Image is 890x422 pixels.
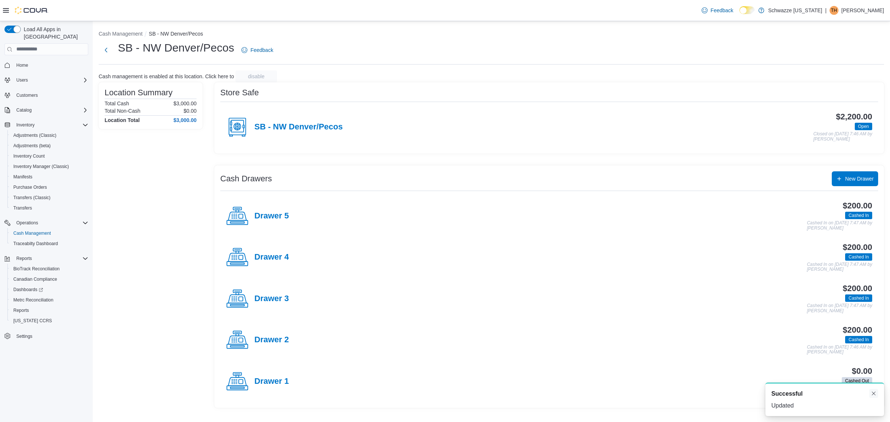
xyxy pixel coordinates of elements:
h3: $0.00 [852,367,872,376]
a: Settings [13,332,35,341]
a: Adjustments (beta) [10,141,54,150]
span: Transfers (Classic) [13,195,50,201]
span: Customers [13,90,88,100]
span: Dashboards [13,287,43,293]
p: $0.00 [184,108,197,114]
span: Home [16,62,28,68]
span: Catalog [13,106,88,115]
h4: Drawer 4 [254,253,289,262]
h4: Drawer 3 [254,294,289,304]
button: Reports [1,253,91,264]
span: Inventory Count [13,153,45,159]
span: Reports [13,307,29,313]
a: Cash Management [10,229,54,238]
a: Inventory Manager (Classic) [10,162,72,171]
span: [US_STATE] CCRS [13,318,52,324]
button: Next [99,43,113,57]
span: Manifests [13,174,32,180]
span: Inventory Manager (Classic) [10,162,88,171]
a: Home [13,61,31,70]
a: Inventory Count [10,152,48,161]
h4: Location Total [105,117,140,123]
p: Cashed In on [DATE] 7:46 AM by [PERSON_NAME] [807,345,872,355]
h4: Drawer 5 [254,211,289,221]
a: [US_STATE] CCRS [10,316,55,325]
h4: Drawer 2 [254,335,289,345]
p: Cashed In on [DATE] 7:47 AM by [PERSON_NAME] [807,303,872,313]
button: Settings [1,330,91,341]
a: Adjustments (Classic) [10,131,59,140]
span: Feedback [250,46,273,54]
span: Canadian Compliance [13,276,57,282]
button: Cash Management [7,228,91,238]
button: Traceabilty Dashboard [7,238,91,249]
button: BioTrack Reconciliation [7,264,91,274]
span: Successful [771,389,802,398]
p: Schwazze [US_STATE] [768,6,822,15]
h3: Location Summary [105,88,172,97]
a: Dashboards [7,284,91,295]
a: Traceabilty Dashboard [10,239,61,248]
span: TH [831,6,837,15]
button: Operations [1,218,91,228]
button: SB - NW Denver/Pecos [149,31,203,37]
h3: $200.00 [843,243,872,252]
span: Cash Management [10,229,88,238]
button: Purchase Orders [7,182,91,192]
span: Metrc Reconciliation [10,296,88,304]
button: Reports [13,254,35,263]
a: Dashboards [10,285,46,294]
h6: Total Cash [105,100,129,106]
a: Customers [13,91,41,100]
span: Washington CCRS [10,316,88,325]
span: Reports [16,255,32,261]
nav: Complex example [4,57,88,361]
span: Cashed In [845,294,872,302]
a: Transfers [10,204,35,212]
button: Transfers [7,203,91,213]
span: Adjustments (Classic) [10,131,88,140]
button: Inventory Count [7,151,91,161]
button: Cash Management [99,31,142,37]
span: Users [16,77,28,83]
span: Cashed In [848,254,869,260]
button: Canadian Compliance [7,274,91,284]
h4: SB - NW Denver/Pecos [254,122,343,132]
a: BioTrack Reconciliation [10,264,63,273]
a: Metrc Reconciliation [10,296,56,304]
span: Cash Management [13,230,51,236]
span: Purchase Orders [10,183,88,192]
span: Cashed In [845,212,872,219]
button: Metrc Reconciliation [7,295,91,305]
button: Inventory [13,121,37,129]
button: [US_STATE] CCRS [7,316,91,326]
button: Customers [1,90,91,100]
nav: An example of EuiBreadcrumbs [99,30,884,39]
p: $3,000.00 [174,100,197,106]
span: Dashboards [10,285,88,294]
button: Dismiss toast [869,389,878,398]
button: New Drawer [832,171,878,186]
span: Traceabilty Dashboard [10,239,88,248]
a: Canadian Compliance [10,275,60,284]
p: Cashed In on [DATE] 7:47 AM by [PERSON_NAME] [807,221,872,231]
span: Settings [16,333,32,339]
span: Inventory Count [10,152,88,161]
span: Canadian Compliance [10,275,88,284]
span: Catalog [16,107,32,113]
h1: SB - NW Denver/Pecos [118,40,234,55]
button: Catalog [13,106,34,115]
span: Adjustments (beta) [13,143,51,149]
button: Users [13,76,31,85]
span: Inventory Manager (Classic) [13,164,69,169]
p: [PERSON_NAME] [841,6,884,15]
h4: Drawer 1 [254,377,289,386]
span: Operations [16,220,38,226]
span: Home [13,60,88,70]
button: Transfers (Classic) [7,192,91,203]
span: Inventory [13,121,88,129]
h3: $2,200.00 [836,112,872,121]
button: Catalog [1,105,91,115]
h3: Cash Drawers [220,174,272,183]
button: Manifests [7,172,91,182]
